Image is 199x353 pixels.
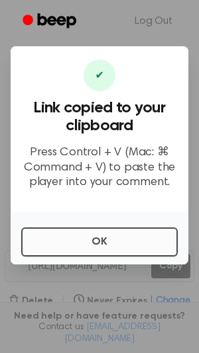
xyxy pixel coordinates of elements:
p: Press Control + V (Mac: ⌘ Command + V) to paste the player into your comment. [21,145,178,190]
a: Beep [13,9,88,34]
h3: Link copied to your clipboard [21,99,178,135]
div: ✔ [84,59,115,91]
button: OK [21,227,178,256]
a: Log Out [121,5,186,37]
